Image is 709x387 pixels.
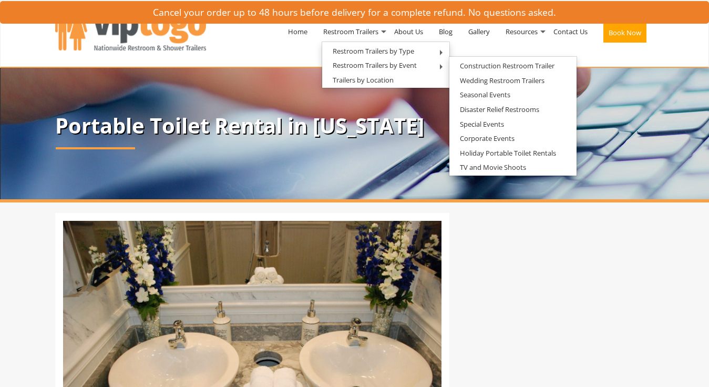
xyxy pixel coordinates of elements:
a: Restroom Trailers by Event [322,59,427,72]
a: Wedding Restroom Trailers [449,74,555,87]
a: Resources [498,4,546,59]
a: Disaster Relief Restrooms [449,103,550,116]
a: TV and Movie Shoots [449,161,537,174]
a: Home [280,4,315,59]
a: Restroom Trailers [315,4,386,59]
a: Construction Restroom Trailer [449,59,565,73]
a: About Us [386,4,431,59]
a: Gallery [460,4,498,59]
a: Trailers by Location [322,74,404,87]
a: Corporate Events [449,132,525,145]
a: Restroom Trailers by Type [322,45,425,58]
a: Seasonal Events [449,88,521,101]
p: Portable Toilet Rental in [US_STATE] [55,114,654,137]
a: Book Now [595,4,654,65]
a: Holiday Portable Toilet Rentals [449,147,567,160]
a: Special Events [449,118,515,131]
img: VIPTOGO [55,7,206,50]
button: Live Chat [667,345,709,387]
a: Blog [431,4,460,59]
a: Contact Us [546,4,595,59]
button: Book Now [603,23,646,43]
